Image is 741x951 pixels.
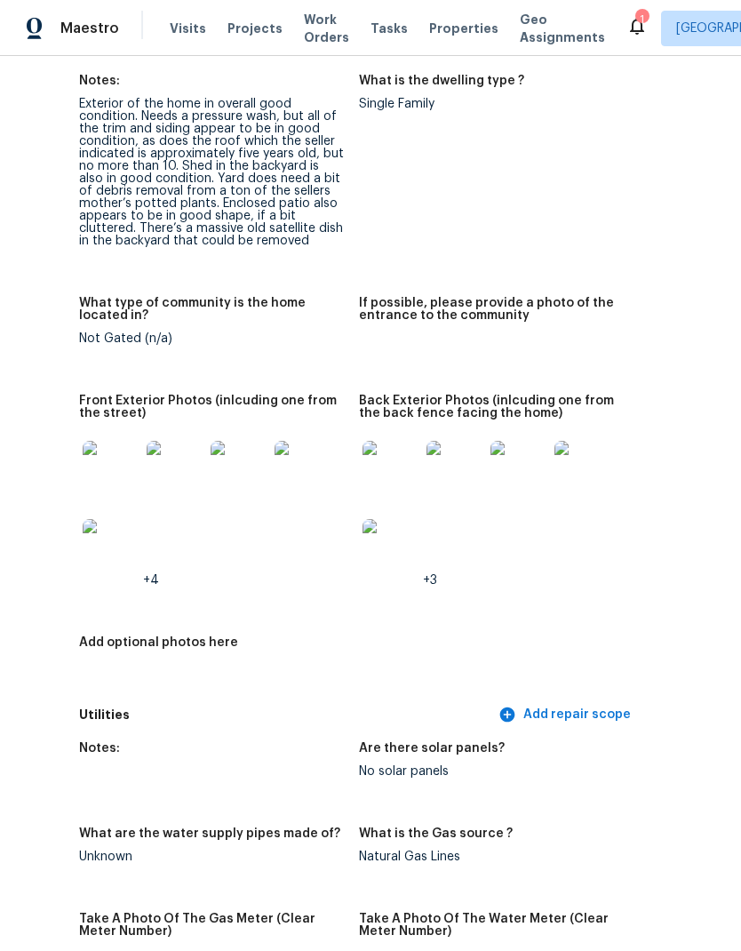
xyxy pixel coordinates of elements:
span: +4 [143,574,159,587]
div: Not Gated (n/a) [79,332,344,345]
h5: Front Exterior Photos (inlcuding one from the street) [79,395,344,420]
h5: Notes: [79,742,120,755]
div: Exterior of the home in overall good condition. Needs a pressure wash, but all of the trim and si... [79,98,344,247]
h5: What are the water supply pipes made of? [79,827,340,840]
h5: Back Exterior Photos (inlcuding one from the back fence facing the home) [359,395,624,420]
div: Unknown [79,851,344,863]
span: Visits [170,20,206,37]
span: Add repair scope [502,704,631,726]
h5: Notes: [79,75,120,87]
h5: If possible, please provide a photo of the entrance to the community [359,297,624,322]
h5: Take A Photo Of The Gas Meter (Clear Meter Number) [79,913,344,938]
h5: Add optional photos here [79,636,238,649]
button: Add repair scope [495,699,638,731]
h5: Take A Photo Of The Water Meter (Clear Meter Number) [359,913,624,938]
h5: Are there solar panels? [359,742,505,755]
span: Geo Assignments [520,11,605,46]
h5: What is the dwelling type ? [359,75,524,87]
h5: What is the Gas source ? [359,827,513,840]
div: Single Family [359,98,624,110]
div: Natural Gas Lines [359,851,624,863]
span: Tasks [370,22,408,35]
span: +3 [423,574,437,587]
h5: What type of community is the home located in? [79,297,344,322]
span: Projects [227,20,283,37]
span: Maestro [60,20,119,37]
div: No solar panels [359,765,624,778]
span: Work Orders [304,11,349,46]
div: 1 [635,11,648,28]
span: Properties [429,20,498,37]
h5: Utilities [79,706,495,724]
